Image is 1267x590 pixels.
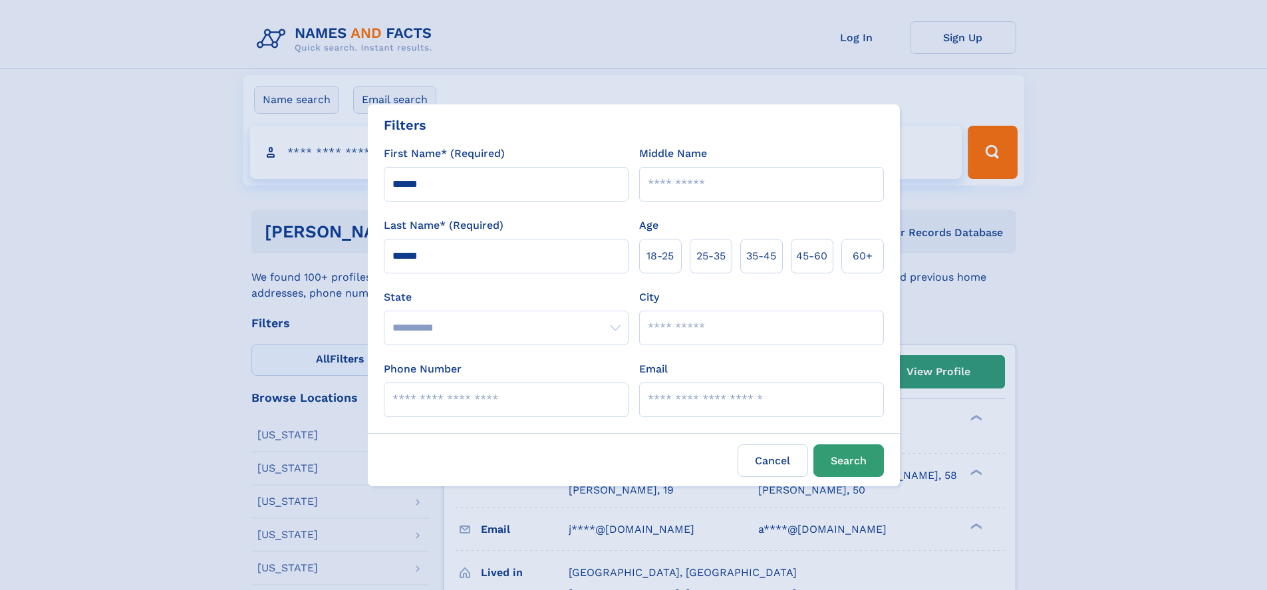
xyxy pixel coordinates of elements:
[384,361,462,377] label: Phone Number
[796,248,827,264] span: 45‑60
[639,361,668,377] label: Email
[646,248,674,264] span: 18‑25
[384,146,505,162] label: First Name* (Required)
[853,248,873,264] span: 60+
[384,218,503,233] label: Last Name* (Required)
[813,444,884,477] button: Search
[639,218,658,233] label: Age
[384,115,426,135] div: Filters
[738,444,808,477] label: Cancel
[696,248,726,264] span: 25‑35
[639,146,707,162] label: Middle Name
[746,248,776,264] span: 35‑45
[384,289,629,305] label: State
[639,289,659,305] label: City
